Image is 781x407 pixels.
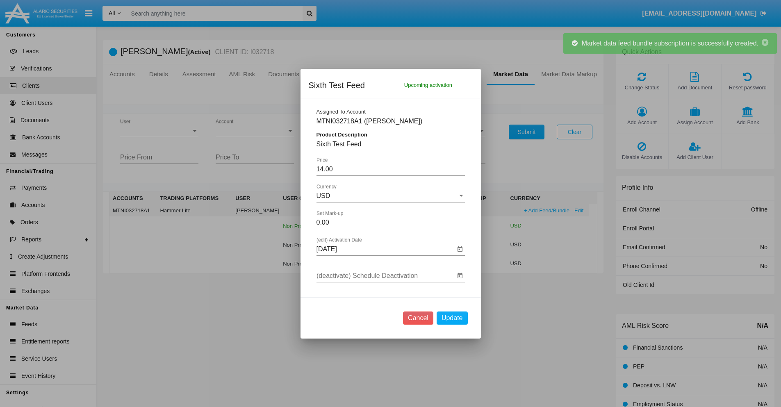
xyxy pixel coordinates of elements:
[404,79,452,92] span: Upcoming activation
[403,312,433,325] button: Cancel
[316,109,366,115] span: Assigned To Account
[309,79,365,92] span: Sixth Test Feed
[316,132,367,138] span: Product Description
[437,312,468,325] button: Update
[316,118,423,125] span: MTNI032718A1 ([PERSON_NAME])
[582,40,758,47] span: Market data feed bundle subscription is successfully created.
[455,244,465,254] button: Open calendar
[316,192,330,199] span: USD
[316,141,362,148] span: Sixth Test Feed
[455,271,465,281] button: Open calendar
